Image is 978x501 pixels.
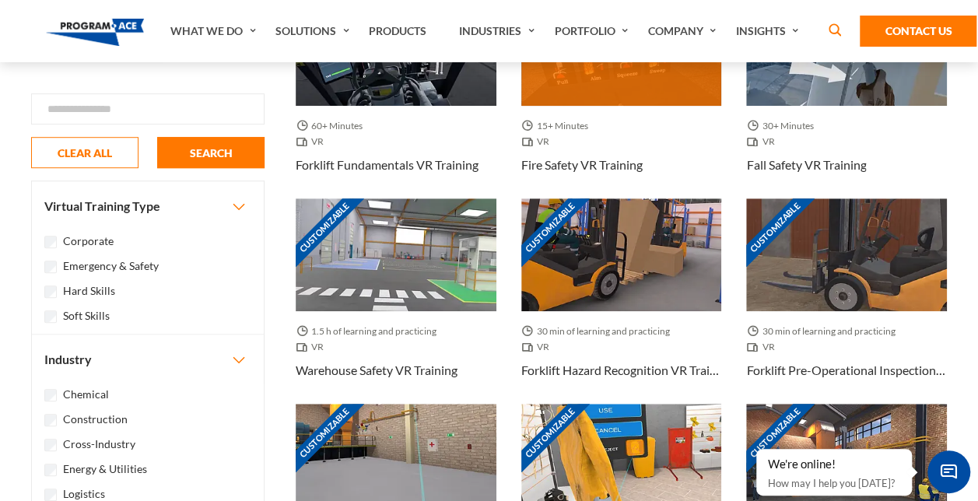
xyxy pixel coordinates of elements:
[63,411,128,428] label: Construction
[44,389,57,401] input: Chemical
[746,361,947,380] h3: Forklift Pre-Operational Inspection VR Training
[521,198,722,404] a: Customizable Thumbnail - Forklift Hazard Recognition VR Training 30 min of learning and practicin...
[46,19,145,46] img: Program-Ace
[746,156,866,174] h3: Fall Safety VR Training
[296,198,496,404] a: Customizable Thumbnail - Warehouse Safety VR Training 1.5 h of learning and practicing VR Warehou...
[32,181,264,231] button: Virtual Training Type
[521,339,556,355] span: VR
[521,134,556,149] span: VR
[63,282,115,300] label: Hard Skills
[44,439,57,451] input: Cross-Industry
[521,118,594,134] span: 15+ Minutes
[63,307,110,324] label: Soft Skills
[44,310,57,323] input: Soft Skills
[927,450,970,493] span: Chat Widget
[296,339,330,355] span: VR
[521,156,643,174] h3: Fire Safety VR Training
[746,198,947,404] a: Customizable Thumbnail - Forklift Pre-Operational Inspection VR Training 30 min of learning and p...
[44,286,57,298] input: Hard Skills
[44,236,57,248] input: Corporate
[296,156,478,174] h3: Forklift Fundamentals VR Training
[746,118,819,134] span: 30+ Minutes
[746,324,901,339] span: 30 min of learning and practicing
[44,414,57,426] input: Construction
[296,324,443,339] span: 1.5 h of learning and practicing
[44,464,57,476] input: Energy & Utilities
[44,261,57,273] input: Emergency & Safety
[31,137,138,168] button: CLEAR ALL
[521,361,722,380] h3: Forklift Hazard Recognition VR Training
[296,361,457,380] h3: Warehouse Safety VR Training
[860,16,976,47] a: Contact Us
[768,474,900,492] p: How may I help you [DATE]?
[296,118,369,134] span: 60+ Minutes
[296,134,330,149] span: VR
[521,324,676,339] span: 30 min of learning and practicing
[63,436,135,453] label: Cross-Industry
[768,457,900,472] div: We're online!
[746,339,780,355] span: VR
[746,134,780,149] span: VR
[63,461,147,478] label: Energy & Utilities
[63,386,109,403] label: Chemical
[32,335,264,384] button: Industry
[63,233,114,250] label: Corporate
[44,489,57,501] input: Logistics
[63,258,159,275] label: Emergency & Safety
